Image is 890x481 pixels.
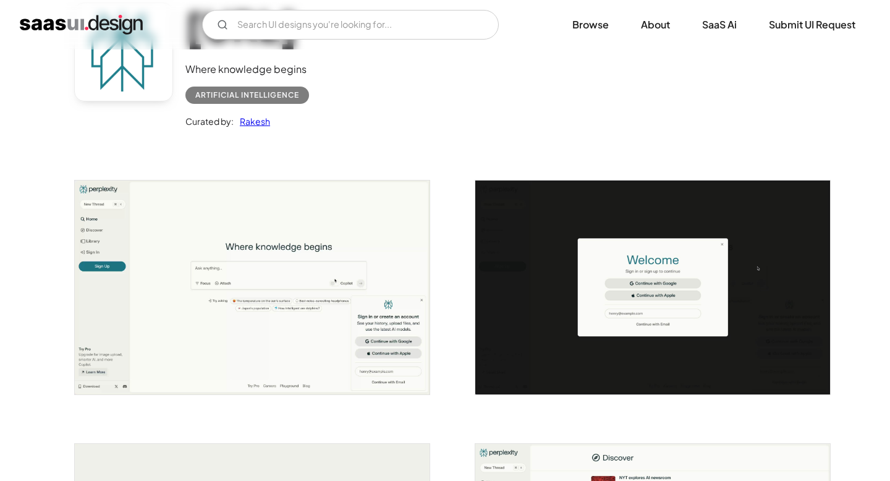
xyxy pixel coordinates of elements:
img: 65b9d3bd40d97bb4e9ee2fbe_perplexity%20sign%20in.jpg [475,181,830,394]
h1: [URL] [185,2,309,50]
input: Search UI designs you're looking for... [202,10,499,40]
a: Rakesh [234,114,270,129]
a: open lightbox [475,181,830,394]
a: home [20,15,143,35]
div: Where knowledge begins [185,62,309,77]
a: open lightbox [75,181,430,394]
a: About [626,11,685,38]
div: Curated by: [185,114,234,129]
a: Browse [557,11,624,38]
a: Submit UI Request [754,11,870,38]
img: 65b9d3bdf19451c686cb9749_perplexity%20home%20page.jpg [75,181,430,394]
div: Artificial Intelligence [195,88,299,103]
form: Email Form [202,10,499,40]
a: SaaS Ai [687,11,752,38]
